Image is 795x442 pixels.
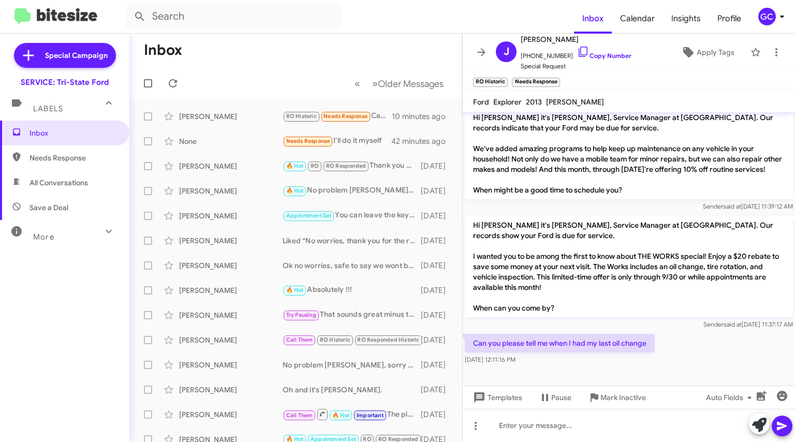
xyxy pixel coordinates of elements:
[283,210,421,222] div: You can leave the key in the vehicle or hand it to them. They will be there to pick up at about 9...
[283,385,421,395] div: Oh and it's [PERSON_NAME].
[546,97,604,107] span: [PERSON_NAME]
[179,385,283,395] div: [PERSON_NAME]
[179,111,283,122] div: [PERSON_NAME]
[706,388,756,407] span: Auto Fields
[357,412,384,419] span: Important
[283,360,421,370] div: No problem [PERSON_NAME], sorry to disturb you. I understand performing your own maintenance, if ...
[421,310,454,320] div: [DATE]
[355,77,360,90] span: «
[421,161,454,171] div: [DATE]
[179,211,283,221] div: [PERSON_NAME]
[421,360,454,370] div: [DATE]
[663,4,709,34] a: Insights
[531,388,580,407] button: Pause
[473,97,489,107] span: Ford
[421,260,454,271] div: [DATE]
[286,138,330,144] span: Needs Response
[286,212,332,219] span: Appointment Set
[323,113,367,120] span: Needs Response
[512,78,560,87] small: Needs Response
[463,388,531,407] button: Templates
[30,128,117,138] span: Inbox
[574,4,612,34] a: Inbox
[421,409,454,420] div: [DATE]
[283,110,392,122] div: Can you please tell me when I had my last oil change
[577,52,631,60] a: Copy Number
[473,78,508,87] small: RO Historic
[179,360,283,370] div: [PERSON_NAME]
[471,388,522,407] span: Templates
[758,8,776,25] div: GC
[179,409,283,420] div: [PERSON_NAME]
[709,4,749,34] a: Profile
[521,61,631,71] span: Special Request
[283,160,421,172] div: Thank you Mrs. [PERSON_NAME], just let us know if we can ever help. Have a great day!
[421,335,454,345] div: [DATE]
[30,153,117,163] span: Needs Response
[283,135,392,147] div: I'll do it myself
[366,73,450,94] button: Next
[332,412,350,419] span: 🔥 Hot
[357,336,419,343] span: RO Responded Historic
[421,186,454,196] div: [DATE]
[349,73,450,94] nav: Page navigation example
[21,77,109,87] div: SERVICE: Tri-State Ford
[30,202,68,213] span: Save a Deal
[703,320,793,328] span: Sender [DATE] 11:37:17 AM
[526,97,542,107] span: 2013
[179,285,283,296] div: [PERSON_NAME]
[600,388,646,407] span: Mark Inactive
[326,163,366,169] span: RO Responded
[703,202,793,210] span: Sender [DATE] 11:39:12 AM
[286,113,317,120] span: RO Historic
[372,77,378,90] span: »
[378,78,444,90] span: Older Messages
[283,185,421,197] div: No problem [PERSON_NAME], just let us know if we can ever help. Thank you
[392,111,454,122] div: 10 minutes ago
[504,43,509,60] span: J
[724,320,742,328] span: said at
[179,260,283,271] div: [PERSON_NAME]
[286,287,304,293] span: 🔥 Hot
[283,334,421,346] div: Ok I completely understand that, just let us know if we can ever help.
[286,412,313,419] span: Call Them
[179,161,283,171] div: [PERSON_NAME]
[286,163,304,169] span: 🔥 Hot
[179,335,283,345] div: [PERSON_NAME]
[320,336,350,343] span: RO Historic
[465,216,793,317] p: Hi [PERSON_NAME] it's [PERSON_NAME], Service Manager at [GEOGRAPHIC_DATA]. Our records show your ...
[33,232,54,242] span: More
[580,388,654,407] button: Mark Inactive
[723,202,741,210] span: said at
[311,163,319,169] span: RO
[286,312,316,318] span: Try Pausing
[521,33,631,46] span: [PERSON_NAME]
[465,356,516,363] span: [DATE] 12:11:16 PM
[125,4,343,29] input: Search
[144,42,182,58] h1: Inbox
[14,43,116,68] a: Special Campaign
[421,235,454,246] div: [DATE]
[348,73,366,94] button: Previous
[421,211,454,221] div: [DATE]
[33,104,63,113] span: Labels
[465,334,655,352] p: Can you please tell me when I had my last oil change
[669,43,745,62] button: Apply Tags
[493,97,522,107] span: Explorer
[698,388,764,407] button: Auto Fields
[392,136,454,146] div: 42 minutes ago
[551,388,571,407] span: Pause
[421,385,454,395] div: [DATE]
[749,8,784,25] button: GC
[612,4,663,34] a: Calendar
[421,285,454,296] div: [DATE]
[45,50,108,61] span: Special Campaign
[465,108,793,199] p: Hi [PERSON_NAME] it's [PERSON_NAME], Service Manager at [GEOGRAPHIC_DATA]. Our records indicate t...
[286,187,304,194] span: 🔥 Hot
[179,235,283,246] div: [PERSON_NAME]
[283,260,421,271] div: Ok no worries, safe to say we wont be seeing you for service needs. If you are ever in the area a...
